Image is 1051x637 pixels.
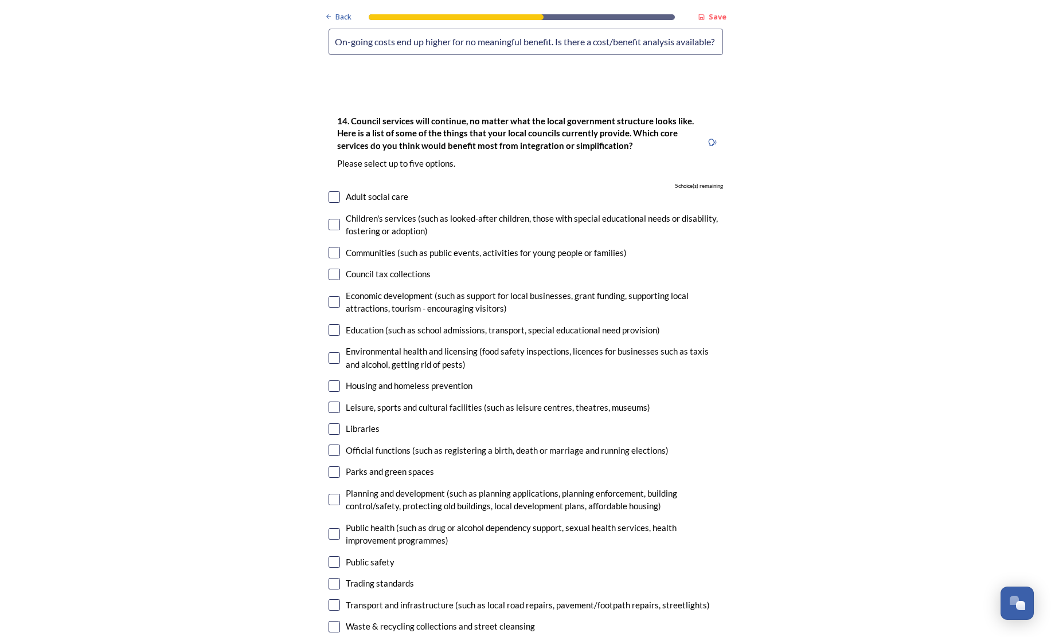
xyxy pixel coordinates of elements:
div: Adult social care [346,190,408,203]
div: Parks and green spaces [346,465,434,478]
div: Council tax collections [346,268,431,281]
div: Public health (such as drug or alcohol dependency support, sexual health services, health improve... [346,521,723,547]
strong: Save [709,11,726,22]
div: Public safety [346,556,394,569]
div: Libraries [346,422,380,435]
button: Open Chat [1001,587,1034,620]
div: Education (such as school admissions, transport, special educational need provision) [346,324,660,337]
strong: 14. Council services will continue, no matter what the local government structure looks like. Her... [337,116,696,151]
span: 5 choice(s) remaining [675,182,723,190]
div: Economic development (such as support for local businesses, grant funding, supporting local attra... [346,289,723,315]
div: Waste & recycling collections and street cleansing [346,620,535,633]
div: Transport and infrastructure (such as local road repairs, pavement/footpath repairs, streetlights) [346,599,710,612]
p: Please select up to five options. [337,158,694,170]
div: Planning and development (such as planning applications, planning enforcement, building control/s... [346,487,723,513]
div: Official functions (such as registering a birth, death or marriage and running elections) [346,444,669,457]
div: Environmental health and licensing (food safety inspections, licences for businesses such as taxi... [346,345,723,371]
div: Housing and homeless prevention [346,379,472,392]
div: Children's services (such as looked-after children, those with special educational needs or disab... [346,212,723,238]
div: Leisure, sports and cultural facilities (such as leisure centres, theatres, museums) [346,401,650,414]
span: Back [335,11,351,22]
div: Communities (such as public events, activities for young people or families) [346,246,627,259]
div: Trading standards [346,577,414,590]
